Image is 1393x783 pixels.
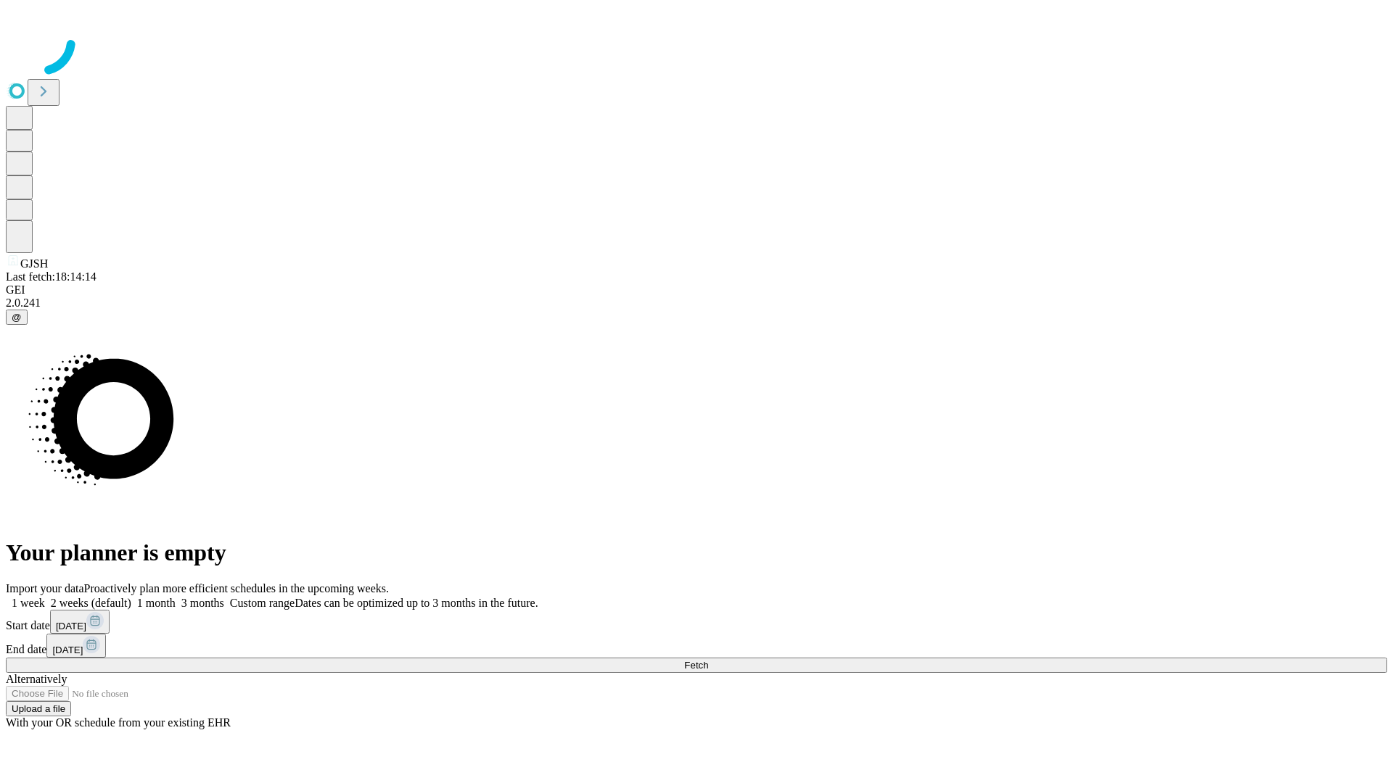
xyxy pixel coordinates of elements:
[181,597,224,609] span: 3 months
[6,716,231,729] span: With your OR schedule from your existing EHR
[6,270,96,283] span: Last fetch: 18:14:14
[6,297,1387,310] div: 2.0.241
[6,283,1387,297] div: GEI
[137,597,176,609] span: 1 month
[56,621,86,631] span: [DATE]
[6,582,84,594] span: Import your data
[6,539,1387,566] h1: Your planner is empty
[6,634,1387,658] div: End date
[295,597,538,609] span: Dates can be optimized up to 3 months in the future.
[6,701,71,716] button: Upload a file
[51,597,131,609] span: 2 weeks (default)
[46,634,106,658] button: [DATE]
[50,610,110,634] button: [DATE]
[230,597,295,609] span: Custom range
[6,658,1387,673] button: Fetch
[6,610,1387,634] div: Start date
[20,257,48,270] span: GJSH
[12,312,22,323] span: @
[84,582,389,594] span: Proactively plan more efficient schedules in the upcoming weeks.
[684,660,708,671] span: Fetch
[52,645,83,655] span: [DATE]
[12,597,45,609] span: 1 week
[6,673,67,685] span: Alternatively
[6,310,28,325] button: @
